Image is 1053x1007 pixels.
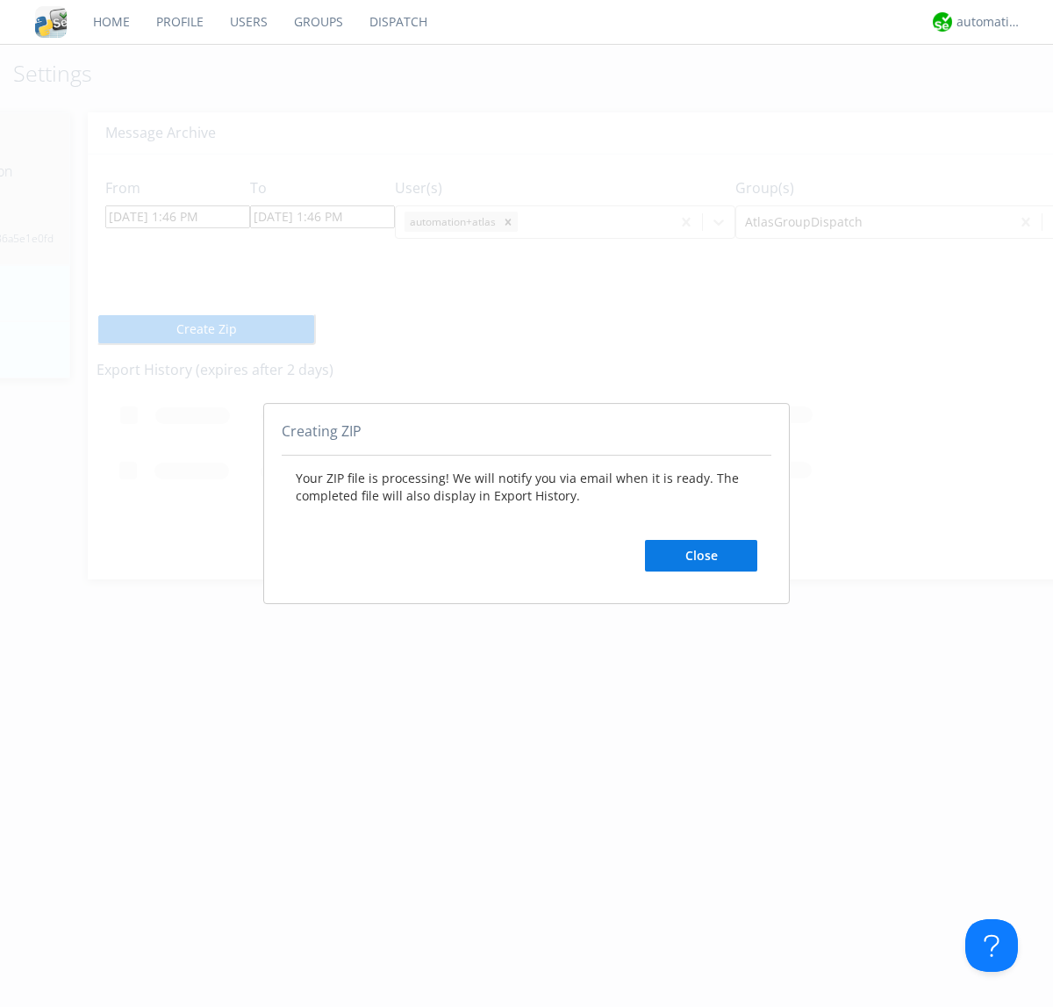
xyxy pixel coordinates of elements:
div: Your ZIP file is processing! We will notify you via email when it is ready. The completed file wi... [282,456,771,586]
img: cddb5a64eb264b2086981ab96f4c1ba7 [35,6,67,38]
div: Creating ZIP [282,421,771,457]
img: d2d01cd9b4174d08988066c6d424eccd [933,12,952,32]
div: abcd [263,403,790,605]
button: Close [645,540,757,572]
div: automation+atlas [956,13,1022,31]
iframe: Toggle Customer Support [965,919,1018,972]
